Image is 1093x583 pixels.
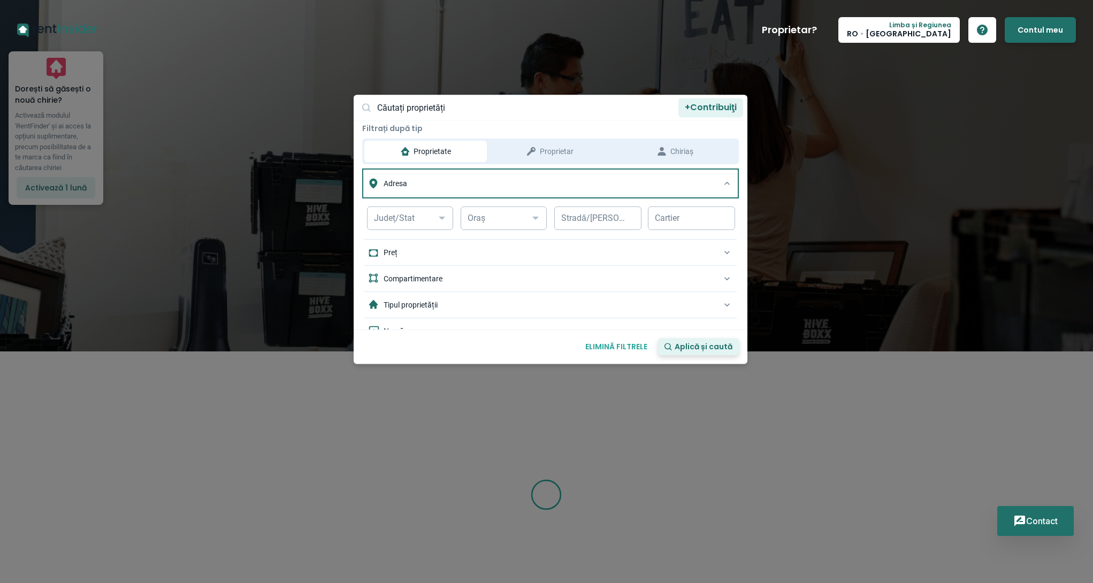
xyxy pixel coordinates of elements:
[384,324,433,339] span: Număr camere
[17,24,98,37] a: RentInsider
[847,29,951,39] span: RO [GEOGRAPHIC_DATA]
[384,271,442,286] span: Compartimentare
[362,123,423,134] p: Filtrați după tip
[749,17,830,43] button: Proprietar?
[678,98,743,117] button: +Contribuiţi
[364,196,737,239] div: Adresa
[678,103,743,113] p: + Contribuiţi
[489,141,612,162] button: Proprietar
[838,17,960,43] button: Limba și RegiuneaRO•[GEOGRAPHIC_DATA]
[889,21,951,29] span: Limba și Regiunea
[860,28,863,39] span: •
[384,297,438,312] span: Tipul proprietății
[614,141,737,162] button: Chiriaș
[364,266,737,291] button: Compartimentare
[364,240,737,265] button: Preț
[364,292,737,318] button: Tipul proprietății
[364,141,487,162] button: Proprietate
[1005,17,1076,43] button: Contul meu
[364,171,737,196] button: Adresa
[364,318,737,344] button: Număr camere
[354,95,747,120] input: Căutați proprietăți
[658,338,739,355] button: Aplică și caută
[579,338,654,355] button: ELIMINĂ FILTRELE
[384,176,407,191] span: Adresa
[384,245,398,260] span: Preț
